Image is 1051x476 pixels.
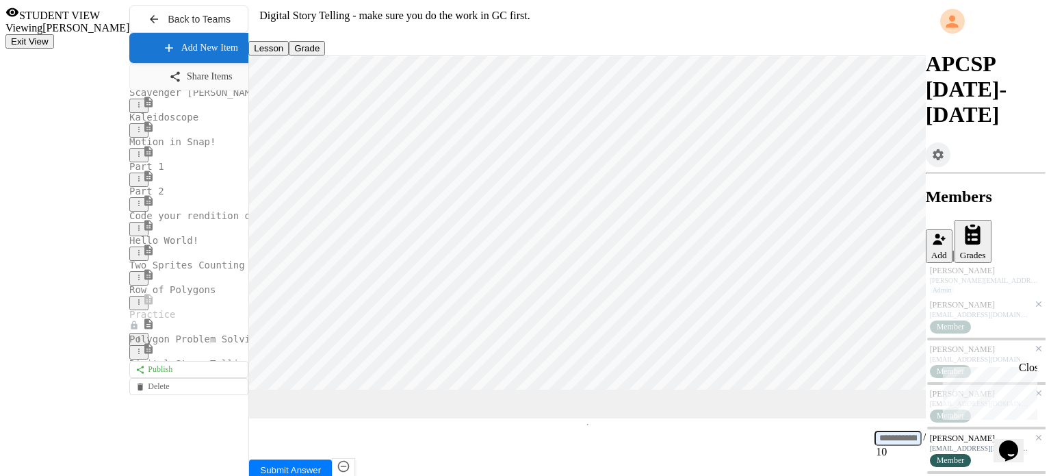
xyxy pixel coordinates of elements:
button: Grade [289,41,325,55]
div: Chat with us now!Close [5,5,94,87]
div: [PERSON_NAME] [930,345,1029,355]
span: Member [937,322,965,332]
span: Hello World! [129,235,198,246]
button: Grades [955,220,991,264]
span: STUDENT VIEW [19,10,100,21]
span: Two Sprites Counting [129,260,245,271]
span: Practice [129,309,175,320]
span: Digital Story Telling - make sure you do the work in GC first. [129,358,487,369]
button: Lesson [248,41,289,55]
span: Viewing [5,22,42,34]
a: Add New Item [129,33,270,63]
a: Share Items [129,63,272,90]
button: Exit student view [5,34,54,49]
div: [PERSON_NAME][EMAIL_ADDRESS][PERSON_NAME][DOMAIN_NAME] [930,277,1041,284]
div: My Account [926,5,1046,37]
button: Add [926,229,952,263]
a: Publish [129,361,248,378]
button: Assignment Settings [926,142,950,167]
span: Submit Answer [260,465,321,475]
a: Delete [129,378,248,395]
span: / [923,431,926,442]
span: Scavenger [PERSON_NAME] [129,87,262,98]
h1: APCSP [DATE]-[DATE] [926,51,1046,127]
span: Part 1 [129,161,164,172]
span: Back to Teams [168,14,231,25]
span: Motion in Snap! [129,136,216,147]
span: | [952,249,955,260]
div: [EMAIL_ADDRESS][DOMAIN_NAME] [930,311,1029,318]
div: [EMAIL_ADDRESS][DOMAIN_NAME] [930,444,1029,452]
span: Polygon Problem Solving [129,334,262,345]
div: Admin [930,286,955,295]
span: 10 [876,446,887,458]
span: Member [937,366,965,377]
button: Back to Teams [129,5,248,33]
div: [PERSON_NAME] [930,434,1029,444]
iframe: chat widget [994,421,1037,462]
span: Digital Story Telling - make sure you do the work in GC first. [259,10,530,21]
h2: Members [926,188,1046,206]
div: [PERSON_NAME] [930,266,1041,276]
span: Code your rendition of the Internet [129,210,331,221]
span: Part 2 [129,186,164,197]
span: Row of Polygons [129,284,216,295]
span: [PERSON_NAME] [42,22,129,34]
div: [EMAIL_ADDRESS][DOMAIN_NAME] [930,400,1029,408]
div: [PERSON_NAME] [930,300,1029,310]
div: [PERSON_NAME] [930,389,1029,399]
span: Member [937,455,965,466]
div: [EMAIL_ADDRESS][DOMAIN_NAME] [930,355,1029,363]
span: Kaleidoscope [129,112,198,123]
iframe: Snap! Programming Environment [249,56,926,418]
span: Member [937,411,965,421]
iframe: chat widget [937,362,1037,420]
